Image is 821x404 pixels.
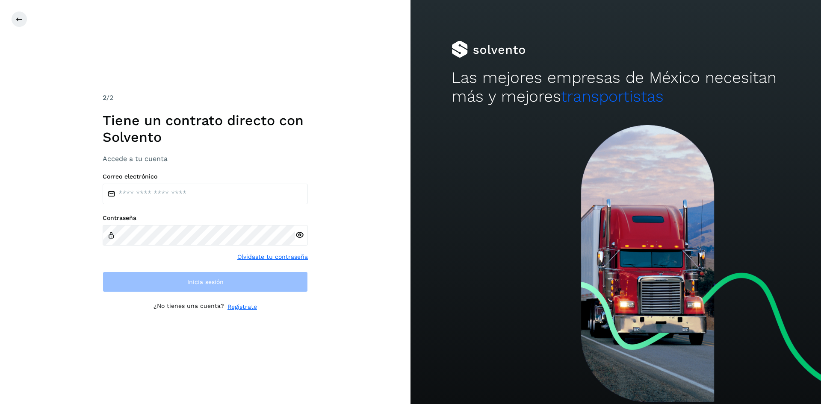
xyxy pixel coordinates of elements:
h3: Accede a tu cuenta [103,155,308,163]
a: Olvidaste tu contraseña [237,252,308,261]
h2: Las mejores empresas de México necesitan más y mejores [452,68,780,106]
div: /2 [103,93,308,103]
span: Inicia sesión [187,279,224,285]
a: Regístrate [227,302,257,311]
label: Contraseña [103,214,308,222]
span: 2 [103,94,106,102]
p: ¿No tienes una cuenta? [154,302,224,311]
span: transportistas [561,87,664,105]
label: Correo electrónico [103,173,308,180]
button: Inicia sesión [103,272,308,292]
h1: Tiene un contrato directo con Solvento [103,112,308,145]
